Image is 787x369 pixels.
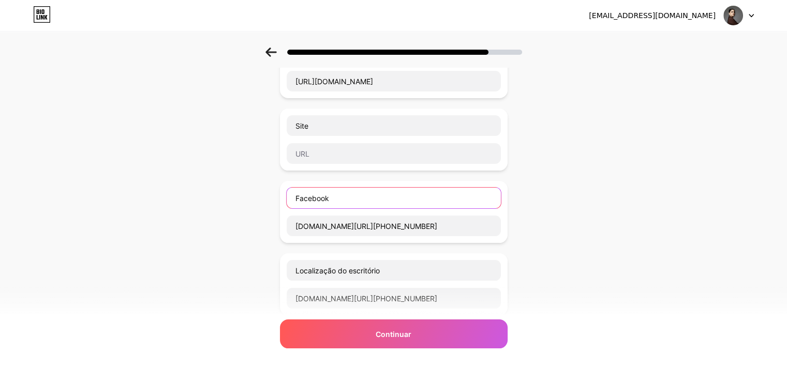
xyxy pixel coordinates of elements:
input: Link name [287,115,501,136]
font: Continuar [376,330,411,339]
input: URL [287,216,501,236]
img: nataliaceles [723,6,743,25]
font: [EMAIL_ADDRESS][DOMAIN_NAME] [589,11,716,20]
input: URL [287,288,501,309]
input: Link name [287,260,501,281]
input: Link name [287,188,501,208]
input: URL [287,143,501,164]
input: URL [287,71,501,91]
